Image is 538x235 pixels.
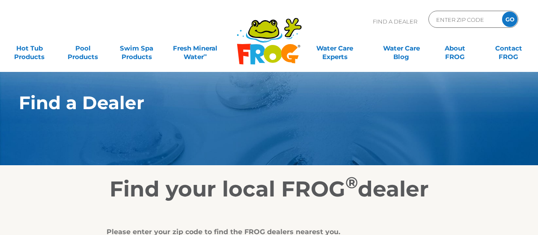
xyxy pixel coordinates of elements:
[301,40,369,57] a: Water CareExperts
[6,176,532,202] h2: Find your local FROG dealer
[488,40,529,57] a: ContactFROG
[380,40,422,57] a: Water CareBlog
[434,40,476,57] a: AboutFROG
[373,11,417,32] p: Find A Dealer
[345,173,358,192] sup: ®
[116,40,157,57] a: Swim SpaProducts
[435,13,493,26] input: Zip Code Form
[169,40,222,57] a: Fresh MineralWater∞
[19,92,480,113] h1: Find a Dealer
[204,52,207,58] sup: ∞
[502,12,517,27] input: GO
[9,40,50,57] a: Hot TubProducts
[62,40,104,57] a: PoolProducts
